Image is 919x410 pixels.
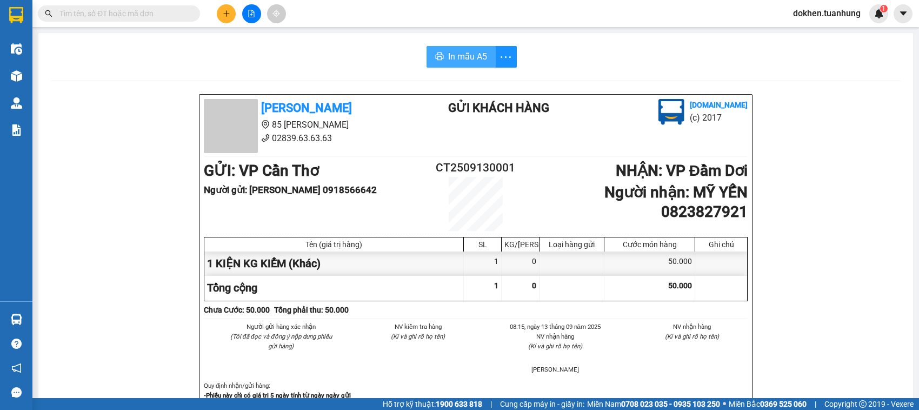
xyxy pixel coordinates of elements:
[391,333,445,340] i: (Kí và ghi rõ họ tên)
[436,400,482,408] strong: 1900 633 818
[528,342,582,350] i: (Kí và ghi rõ họ tên)
[11,363,22,373] span: notification
[363,322,474,332] li: NV kiểm tra hàng
[542,240,601,249] div: Loại hàng gửi
[207,281,257,294] span: Tổng cộng
[11,43,22,55] img: warehouse-icon
[859,400,867,408] span: copyright
[698,240,744,249] div: Ghi chú
[874,9,884,18] img: icon-new-feature
[11,314,22,325] img: warehouse-icon
[448,50,487,63] span: In mẫu A5
[815,398,816,410] span: |
[665,333,719,340] i: (Kí và ghi rõ họ tên)
[464,252,502,276] div: 1
[898,9,908,18] span: caret-down
[668,281,692,290] span: 50.000
[690,111,748,124] li: (c) 2017
[587,398,720,410] span: Miền Nam
[223,10,230,17] span: plus
[760,400,807,408] strong: 0369 525 060
[621,400,720,408] strong: 0708 023 035 - 0935 103 250
[267,4,286,23] button: aim
[272,10,280,17] span: aim
[248,10,255,17] span: file-add
[11,124,22,136] img: solution-icon
[274,306,349,314] b: Tổng phải thu: 50.000
[230,333,332,350] i: (Tôi đã đọc và đồng ý nộp dung phiếu gửi hàng)
[435,52,444,62] span: printer
[261,101,352,115] b: [PERSON_NAME]
[45,10,52,17] span: search
[467,240,498,249] div: SL
[496,50,516,64] span: more
[11,70,22,82] img: warehouse-icon
[9,7,23,23] img: logo-vxr
[11,97,22,109] img: warehouse-icon
[383,398,482,410] span: Hỗ trợ kỹ thuật:
[427,46,496,68] button: printerIn mẫu A5
[204,184,377,195] b: Người gửi : [PERSON_NAME] 0918566642
[784,6,869,20] span: dokhen.tuanhung
[604,252,695,276] div: 50.000
[690,101,748,109] b: [DOMAIN_NAME]
[448,101,549,115] b: Gửi khách hàng
[604,183,748,221] b: Người nhận : MỸ YẾN 0823827921
[502,252,540,276] div: 0
[532,281,536,290] span: 0
[430,159,521,177] h2: CT2509130001
[204,118,405,131] li: 85 [PERSON_NAME]
[500,322,611,332] li: 08:15, ngày 13 tháng 09 năm 2025
[504,240,536,249] div: KG/[PERSON_NAME]
[894,4,913,23] button: caret-down
[204,131,405,145] li: 02839.63.63.63
[616,162,748,180] b: NHẬN : VP Đầm Dơi
[494,281,498,290] span: 1
[495,46,517,68] button: more
[607,240,692,249] div: Cước món hàng
[11,339,22,349] span: question-circle
[500,332,611,341] li: NV nhận hàng
[217,4,236,23] button: plus
[490,398,492,410] span: |
[261,120,270,129] span: environment
[11,387,22,398] span: message
[204,252,464,276] div: 1 KIỆN KG KIỂM (Khác)
[204,392,351,399] strong: -Phiếu này chỉ có giá trị 5 ngày tính từ ngày ngày gửi
[204,162,319,180] b: GỬI : VP Cần Thơ
[723,402,726,406] span: ⚪️
[658,99,684,125] img: logo.jpg
[729,398,807,410] span: Miền Bắc
[500,365,611,374] li: [PERSON_NAME]
[882,5,885,12] span: 1
[242,4,261,23] button: file-add
[500,398,584,410] span: Cung cấp máy in - giấy in:
[207,240,461,249] div: Tên (giá trị hàng)
[637,322,748,332] li: NV nhận hàng
[261,134,270,142] span: phone
[59,8,187,19] input: Tìm tên, số ĐT hoặc mã đơn
[204,306,270,314] b: Chưa Cước : 50.000
[880,5,888,12] sup: 1
[225,322,337,332] li: Người gửi hàng xác nhận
